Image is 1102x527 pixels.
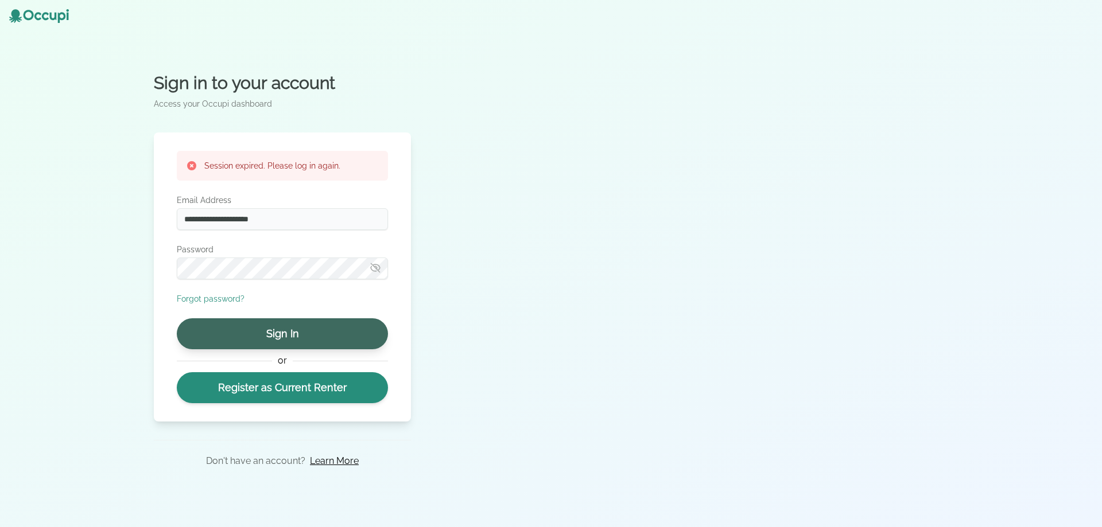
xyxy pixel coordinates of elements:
[177,244,388,255] label: Password
[310,454,359,468] a: Learn More
[177,318,388,349] button: Sign In
[206,454,305,468] p: Don't have an account?
[177,194,388,206] label: Email Address
[154,98,411,110] p: Access your Occupi dashboard
[204,160,340,171] h3: Session expired. Please log in again.
[177,372,388,403] a: Register as Current Renter
[177,293,245,305] button: Forgot password?
[154,73,411,93] h2: Sign in to your account
[272,354,292,368] span: or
